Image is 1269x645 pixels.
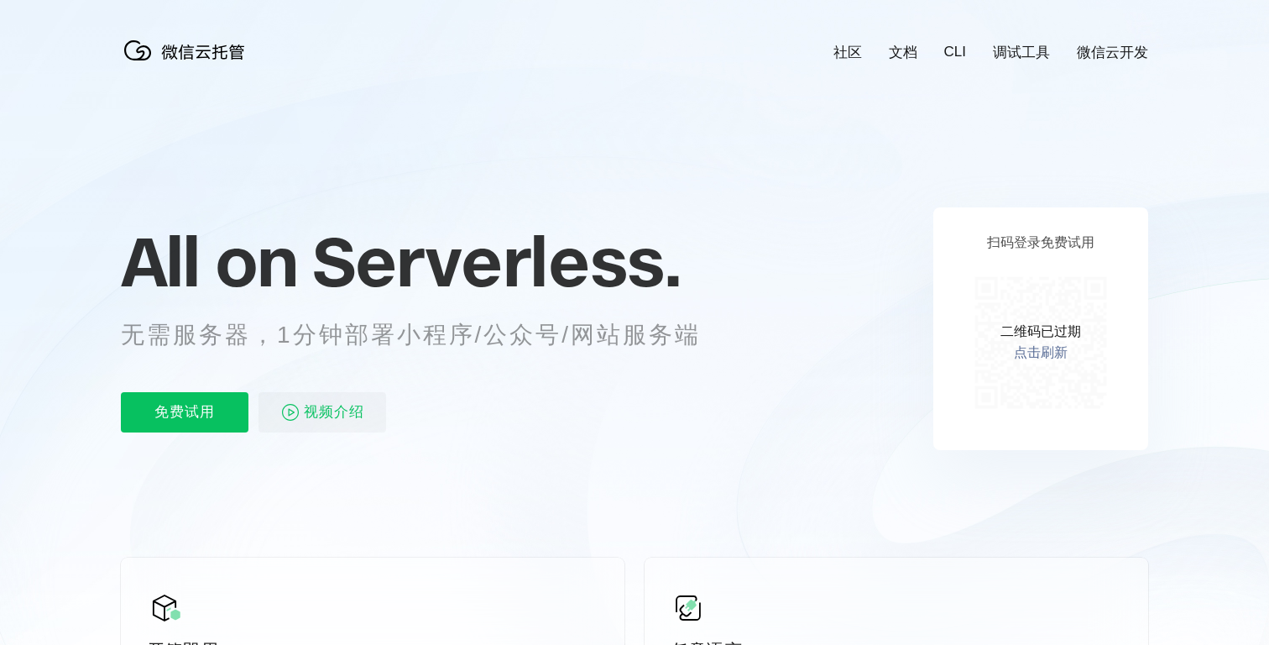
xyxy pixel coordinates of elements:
img: video_play.svg [280,402,300,422]
span: All on [121,219,296,303]
span: 视频介绍 [304,392,364,433]
a: 调试工具 [993,43,1050,62]
a: 社区 [833,43,862,62]
p: 无需服务器，1分钟部署小程序/公众号/网站服务端 [121,318,732,352]
p: 二维码已过期 [1000,323,1081,341]
img: 微信云托管 [121,34,255,67]
a: 微信云开发 [1077,43,1148,62]
p: 扫码登录免费试用 [987,234,1094,252]
a: 文档 [889,43,917,62]
a: 点击刷新 [1014,344,1068,362]
a: CLI [944,44,966,60]
p: 免费试用 [121,392,248,433]
span: Serverless. [312,219,681,303]
a: 微信云托管 [121,55,255,70]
